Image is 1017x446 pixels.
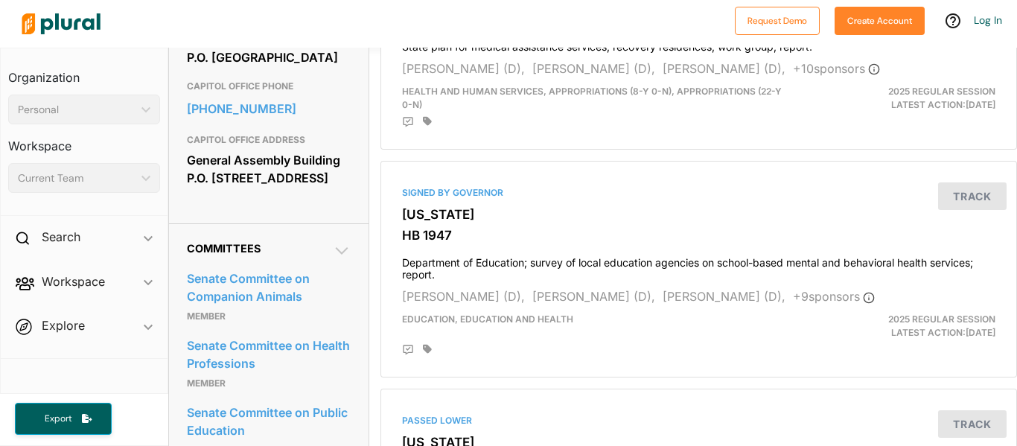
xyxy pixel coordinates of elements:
h4: Department of Education; survey of local education agencies on school-based mental and behavioral... [402,249,995,282]
span: [PERSON_NAME] (D), [532,61,655,76]
h3: Workspace [8,124,160,157]
a: Senate Committee on Health Professions [187,334,351,375]
span: Export [34,412,82,425]
span: + 9 sponsor s [793,289,875,304]
h3: CAPITOL OFFICE ADDRESS [187,131,351,149]
div: Add Position Statement [402,344,414,356]
div: Latest Action: [DATE] [801,313,1007,340]
span: + 10 sponsor s [793,61,880,76]
span: Committees [187,242,261,255]
button: Export [15,403,112,435]
p: Member [187,308,351,325]
button: Track [938,410,1007,438]
span: [PERSON_NAME] (D), [532,289,655,304]
div: Add Position Statement [402,116,414,128]
button: Track [938,182,1007,210]
span: [PERSON_NAME] (D), [663,61,785,76]
span: 2025 Regular Session [888,86,995,97]
h2: Search [42,229,80,245]
h3: Organization [8,56,160,89]
div: Current Team [18,171,136,186]
a: Log In [974,13,1002,27]
div: General Assembly Building P.O. [STREET_ADDRESS] [187,149,351,189]
a: Create Account [835,12,925,28]
h3: HB 1947 [402,228,995,243]
div: Signed by Governor [402,186,995,200]
div: Personal [18,102,136,118]
span: Education, Education and Health [402,313,573,325]
button: Create Account [835,7,925,35]
a: Senate Committee on Companion Animals [187,267,351,308]
span: [PERSON_NAME] (D), [663,289,785,304]
span: Health and Human Services, Appropriations (8-Y 0-N), Appropriations (22-Y 0-N) [402,86,782,110]
p: Member [187,375,351,392]
h3: CAPITOL OFFICE PHONE [187,77,351,95]
div: Add tags [423,344,432,354]
h3: [US_STATE] [402,207,995,222]
button: Request Demo [735,7,820,35]
div: Latest Action: [DATE] [801,85,1007,112]
a: Request Demo [735,12,820,28]
div: Passed Lower [402,414,995,427]
a: Senate Committee on Public Education [187,401,351,442]
span: [PERSON_NAME] (D), [402,61,525,76]
span: [PERSON_NAME] (D), [402,289,525,304]
div: P.O. [GEOGRAPHIC_DATA] [187,46,351,69]
div: Add tags [423,116,432,127]
a: [PHONE_NUMBER] [187,98,351,120]
span: 2025 Regular Session [888,313,995,325]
